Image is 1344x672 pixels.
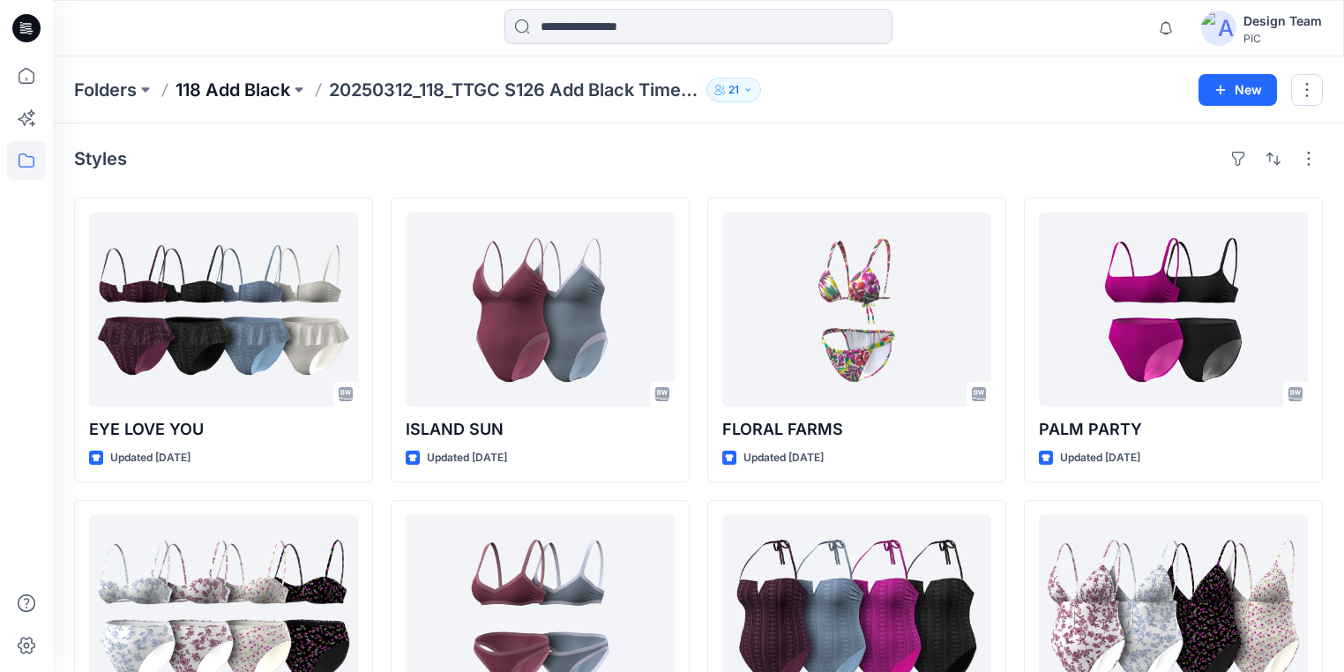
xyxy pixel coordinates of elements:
[110,449,190,467] p: Updated [DATE]
[74,78,137,102] a: Folders
[406,213,675,407] a: ISLAND SUN
[74,148,127,169] h4: Styles
[89,213,358,407] a: EYE LOVE YOU
[427,449,507,467] p: Updated [DATE]
[722,213,991,407] a: FLORAL FARMS
[1243,11,1322,32] div: Design Team
[1201,11,1236,46] img: avatar
[89,417,358,442] p: EYE LOVE YOU
[1039,417,1308,442] p: PALM PARTY
[743,449,824,467] p: Updated [DATE]
[1039,213,1308,407] a: PALM PARTY
[722,417,991,442] p: FLORAL FARMS
[728,80,739,100] p: 21
[1198,74,1277,106] button: New
[406,417,675,442] p: ISLAND SUN
[329,78,699,102] p: 20250312_118_TTGC S126 Add Black Time & Tru
[175,78,290,102] a: 118 Add Black
[706,78,761,102] button: 21
[1243,32,1322,45] div: PIC
[1060,449,1140,467] p: Updated [DATE]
